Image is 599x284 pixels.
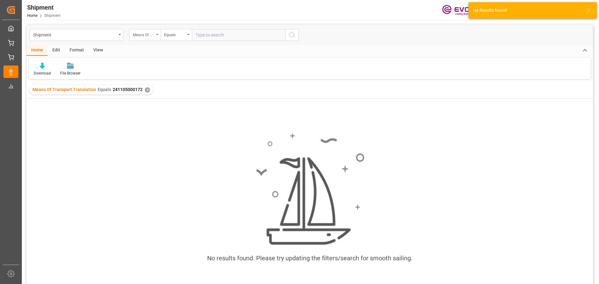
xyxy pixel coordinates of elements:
[48,45,65,56] div: Edit
[34,70,51,76] div: Download
[133,31,154,38] div: Means Of Transport Translation
[161,29,192,41] button: open menu
[207,253,412,263] div: No results found. Please try updating the filters/search for smooth sailing.
[98,87,111,92] span: Equals
[33,31,116,38] div: Shipment
[32,87,96,92] span: Means Of Transport Translation
[113,87,143,92] span: 241105000172
[30,29,123,41] button: open menu
[164,31,185,38] div: Equals
[145,87,150,93] div: ✕
[89,45,108,56] div: View
[285,29,299,41] button: search button
[60,70,80,76] div: File Browser
[192,29,285,41] input: Type to search
[27,13,37,18] a: Home
[473,7,580,14] div: No Results found!
[442,5,483,16] img: Evonik-brand-mark-Deep-Purple-RGB.jpeg_1700498283.jpeg
[129,29,161,41] button: open menu
[27,45,48,56] div: Home
[27,3,61,12] div: Shipment
[65,45,89,56] div: Format
[255,132,364,246] img: smooth_sailing.jpeg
